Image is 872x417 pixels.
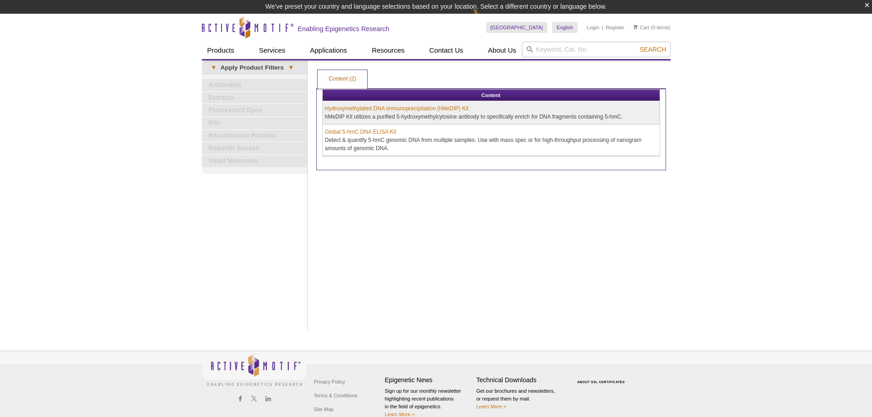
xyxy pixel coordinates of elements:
[477,404,507,409] a: Learn More >
[323,125,660,156] td: Detect & quantify 5-hmC genomic DNA from multiple samples. Use with mass spec or for high-through...
[202,130,307,142] a: Recombinant Proteins
[312,402,336,416] a: Site Map
[202,104,307,116] a: Fluorescent Dyes
[606,24,624,31] a: Register
[202,60,307,75] a: ▾Apply Product Filters▾
[202,142,307,154] a: Reporter Assays
[486,22,548,33] a: [GEOGRAPHIC_DATA]
[202,155,307,167] a: Small Molecules
[254,42,291,59] a: Services
[577,380,625,384] a: ABOUT SSL CERTIFICATES
[568,367,637,387] table: Click to Verify - This site chose Symantec SSL for secure e-commerce and confidential communicati...
[385,376,472,384] h4: Epigenetic News
[304,42,352,59] a: Applications
[482,42,522,59] a: About Us
[312,375,347,389] a: Privacy Policy
[587,24,599,31] a: Login
[385,412,415,417] a: Learn More >
[477,376,563,384] h4: Technical Downloads
[634,22,671,33] li: (0 items)
[318,70,367,88] a: Content (2)
[424,42,469,59] a: Contact Us
[202,117,307,129] a: Kits
[639,46,666,53] span: Search
[202,351,307,388] img: Active Motif,
[602,22,603,33] li: |
[298,25,390,33] h2: Enabling Epigenetics Research
[312,389,360,402] a: Terms & Conditions
[634,25,638,29] img: Your Cart
[202,79,307,91] a: Antibodies
[552,22,578,33] a: English
[477,387,563,411] p: Get our brochures and newsletters, or request them by mail.
[323,90,660,101] th: Content
[325,128,396,136] a: Global 5-hmC DNA ELISA Kit
[634,24,650,31] a: Cart
[473,7,497,28] img: Change Here
[202,42,240,59] a: Products
[202,92,307,104] a: Extracts
[522,42,671,57] input: Keyword, Cat. No.
[366,42,410,59] a: Resources
[206,64,221,72] span: ▾
[637,45,669,54] button: Search
[284,64,298,72] span: ▾
[325,104,469,113] a: Hydroxymethylated DNA Immunoprecipitation (hMeDIP) Kit
[323,101,660,125] td: hMeDIP Kit utilizes a purified 5-hydroxymethylcytosine antibody to specifically enrich for DNA fr...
